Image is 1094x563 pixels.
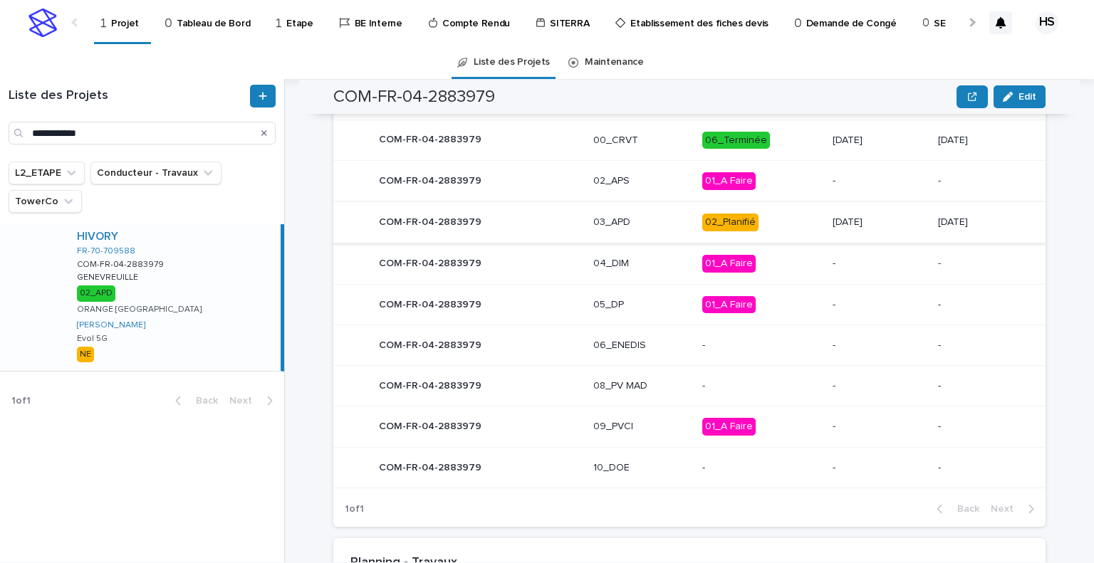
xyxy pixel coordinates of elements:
[90,162,222,184] button: Conducteur - Travaux
[833,258,927,270] p: -
[938,340,1023,352] p: -
[593,175,690,187] p: 02_APS
[702,172,756,190] div: 01_A Faire
[77,230,118,243] a: HIVORY
[585,46,644,79] a: Maintenance
[593,380,690,392] p: 08_PV MAD
[938,380,1023,392] p: -
[379,255,484,270] p: COM-FR-04-2883979
[1036,11,1058,34] div: HS
[593,421,690,433] p: 09_PVCI
[702,462,822,474] p: -
[333,325,1046,366] tr: COM-FR-04-2883979COM-FR-04-2883979 06_ENEDIS---
[187,396,218,406] span: Back
[833,175,927,187] p: -
[474,46,550,79] a: Liste des Projets
[702,255,756,273] div: 01_A Faire
[333,87,495,107] h2: COM-FR-04-2883979
[938,462,1023,474] p: -
[593,299,690,311] p: 05_DP
[593,258,690,270] p: 04_DIM
[379,418,484,433] p: COM-FR-04-2883979
[379,296,484,311] p: COM-FR-04-2883979
[333,406,1046,448] tr: COM-FR-04-2883979COM-FR-04-2883979 09_PVCI01_A Faire--
[224,394,284,407] button: Next
[938,421,1023,433] p: -
[9,190,82,213] button: TowerCo
[1019,92,1036,102] span: Edit
[833,421,927,433] p: -
[985,503,1046,515] button: Next
[833,135,927,147] p: [DATE]
[9,162,85,184] button: L2_ETAPE
[938,299,1023,311] p: -
[593,216,690,228] p: 03_APD
[333,243,1046,284] tr: COM-FR-04-2883979COM-FR-04-2883979 04_DIM01_A Faire--
[333,202,1046,243] tr: COM-FR-04-2883979COM-FR-04-2883979 03_APD02_Planifié[DATE][DATE]
[379,214,484,228] p: COM-FR-04-2883979
[77,257,167,270] p: COM-FR-04-2883979
[833,462,927,474] p: -
[938,135,1023,147] p: [DATE]
[77,347,94,362] div: NE
[77,320,145,330] a: [PERSON_NAME]
[833,380,927,392] p: -
[333,448,1046,488] tr: COM-FR-04-2883979COM-FR-04-2883979 10_DOE---
[77,334,108,344] p: Evol 5G
[9,88,247,104] h1: Liste des Projets
[77,246,135,256] a: FR-70-709588
[229,396,261,406] span: Next
[593,135,690,147] p: 00_CRVT
[833,216,927,228] p: [DATE]
[702,380,822,392] p: -
[702,214,759,231] div: 02_Planifié
[925,503,985,515] button: Back
[702,340,822,352] p: -
[702,132,770,149] div: 06_Terminée
[379,337,484,352] p: COM-FR-04-2883979
[333,284,1046,325] tr: COM-FR-04-2883979COM-FR-04-2883979 05_DP01_A Faire--
[333,492,375,527] p: 1 of 1
[333,161,1046,202] tr: COM-FR-04-2883979COM-FR-04-2883979 02_APS01_A Faire--
[593,462,690,474] p: 10_DOE
[164,394,224,407] button: Back
[77,285,115,301] div: 02_APD
[333,366,1046,406] tr: COM-FR-04-2883979COM-FR-04-2883979 08_PV MAD---
[379,131,484,146] p: COM-FR-04-2883979
[994,85,1046,108] button: Edit
[593,340,690,352] p: 06_ENEDIS
[702,296,756,314] div: 01_A Faire
[949,504,979,514] span: Back
[991,504,1022,514] span: Next
[379,172,484,187] p: COM-FR-04-2883979
[938,258,1023,270] p: -
[333,120,1046,161] tr: COM-FR-04-2883979COM-FR-04-2883979 00_CRVT06_Terminée[DATE][DATE]
[28,9,57,37] img: stacker-logo-s-only.png
[833,299,927,311] p: -
[77,270,141,283] p: GENEVREUILLE
[702,418,756,436] div: 01_A Faire
[77,305,202,315] p: ORANGE [GEOGRAPHIC_DATA]
[938,216,1023,228] p: [DATE]
[379,459,484,474] p: COM-FR-04-2883979
[379,377,484,392] p: COM-FR-04-2883979
[938,175,1023,187] p: -
[833,340,927,352] p: -
[9,122,276,144] input: Search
